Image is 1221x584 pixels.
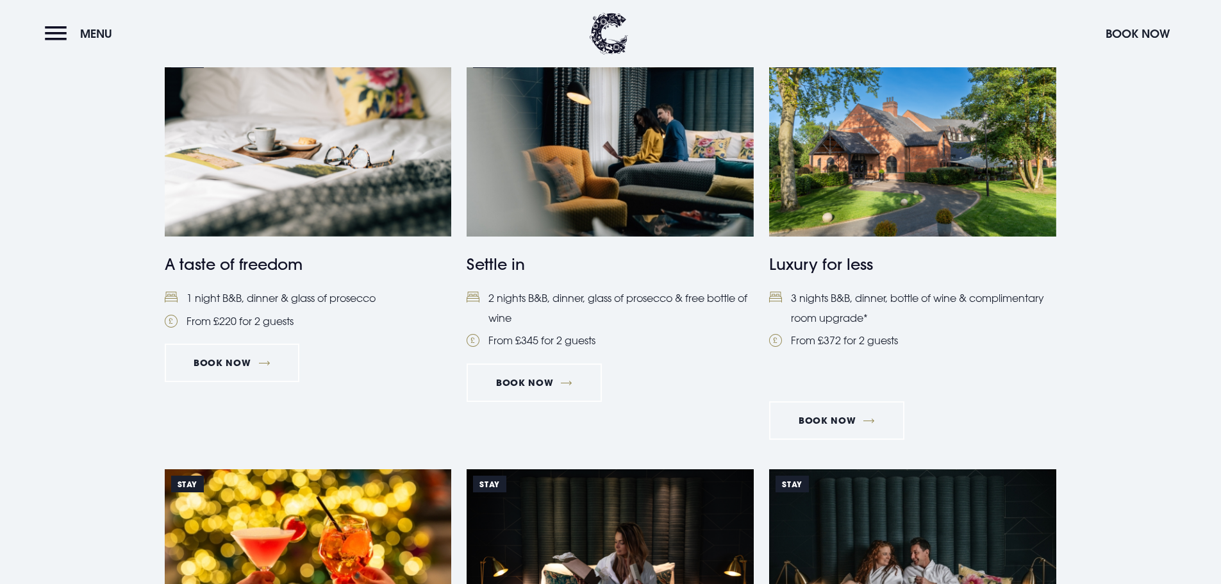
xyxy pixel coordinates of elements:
[467,334,479,347] img: Pound Coin
[45,20,119,47] button: Menu
[769,334,782,347] img: Pound Coin
[165,45,452,236] img: https://clandeboyelodge.s3-assets.com/offer-thumbnails/taste-of-freedom-special-offers-2025.png
[467,292,479,303] img: Bed
[80,26,112,41] span: Menu
[467,45,754,236] img: https://clandeboyelodge.s3-assets.com/offer-thumbnails/Settle-In-464x309.jpg
[776,476,808,492] span: Stay
[165,312,452,331] li: From £220 for 2 guests
[165,292,178,303] img: Bed
[467,331,754,350] li: From £345 for 2 guests
[769,253,1056,276] h4: Luxury for less
[1099,20,1176,47] button: Book Now
[467,288,754,328] li: 2 nights B&B, dinner, glass of prosecco & free bottle of wine
[165,288,452,308] li: 1 night B&B, dinner & glass of prosecco
[171,476,204,492] span: Stay
[769,45,1056,383] a: Stay https://clandeboyelodge.s3-assets.com/offer-thumbnails/Luxury-for-less-special-offer.png Lux...
[467,45,754,350] a: Stay https://clandeboyelodge.s3-assets.com/offer-thumbnails/Settle-In-464x309.jpg Settle in Bed2 ...
[467,253,754,276] h4: Settle in
[165,315,178,328] img: Pound Coin
[165,45,452,331] a: Stay https://clandeboyelodge.s3-assets.com/offer-thumbnails/taste-of-freedom-special-offers-2025....
[590,13,628,54] img: Clandeboye Lodge
[769,401,904,440] a: Book Now
[769,288,1056,328] li: 3 nights B&B, dinner, bottle of wine & complimentary room upgrade*
[769,331,1056,350] li: From £372 for 2 guests
[165,344,299,382] a: Book Now
[769,45,1056,236] img: https://clandeboyelodge.s3-assets.com/offer-thumbnails/Luxury-for-less-special-offer.png
[467,363,601,402] a: Book Now
[769,292,782,303] img: Bed
[165,253,452,276] h4: A taste of freedom
[473,476,506,492] span: Stay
